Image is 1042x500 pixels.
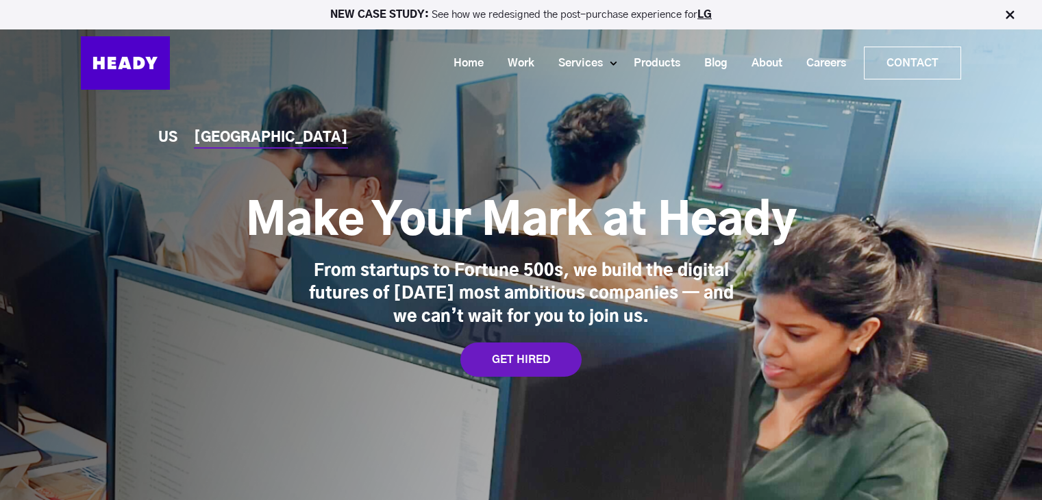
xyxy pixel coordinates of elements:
[697,10,712,20] a: LG
[491,51,541,76] a: Work
[1003,8,1017,22] img: Close Bar
[81,36,170,90] img: Heady_Logo_Web-01 (1)
[6,10,1036,20] p: See how we redesigned the post-purchase experience for
[734,51,789,76] a: About
[330,10,432,20] strong: NEW CASE STUDY:
[194,131,348,145] a: [GEOGRAPHIC_DATA]
[460,342,582,377] a: GET HIRED
[865,47,960,79] a: Contact
[184,47,961,79] div: Navigation Menu
[436,51,491,76] a: Home
[309,260,734,329] div: From startups to Fortune 500s, we build the digital futures of [DATE] most ambitious companies — ...
[246,195,797,249] h1: Make Your Mark at Heady
[687,51,734,76] a: Blog
[789,51,853,76] a: Careers
[617,51,687,76] a: Products
[541,51,610,76] a: Services
[158,131,177,145] a: US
